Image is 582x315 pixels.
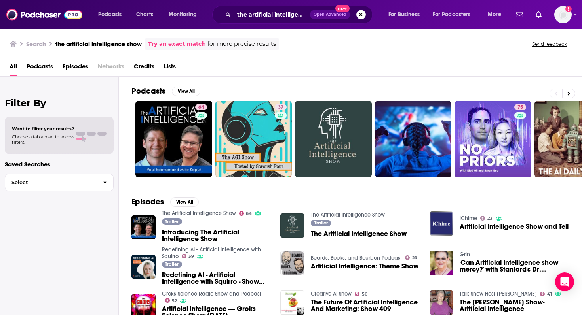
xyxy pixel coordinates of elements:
[412,256,417,260] span: 29
[27,60,53,76] a: Podcasts
[169,9,197,20] span: Monitoring
[335,5,350,12] span: New
[188,255,194,258] span: 39
[513,8,526,21] a: Show notifications dropdown
[98,60,124,76] span: Networks
[131,8,158,21] a: Charts
[131,86,165,96] h2: Podcasts
[311,263,418,270] a: Artificial Intelligence: Theme Show
[280,251,304,275] img: Artificial Intelligence: Theme Show
[455,101,531,177] a: 75
[10,60,17,76] a: All
[311,290,352,297] a: Creative AI Show
[428,8,482,21] button: open menu
[239,211,252,216] a: 64
[460,290,537,297] a: Talk Show Host Frank MacKay
[460,251,470,258] a: Grin
[487,217,493,220] span: 23
[311,255,402,261] a: Beards, Books, and Bourbon Podcast
[405,255,417,260] a: 29
[460,259,569,273] span: 'Can Artificial Intelligence show mercy?' with Stanford's Dr. [PERSON_NAME]
[131,197,199,207] a: EpisodesView All
[12,134,74,145] span: Choose a tab above to access filters.
[5,174,114,191] button: Select
[554,6,572,23] span: Logged in as biancagorospe
[310,10,350,19] button: Open AdvancedNew
[460,299,569,312] a: The Florence Weinberg Show- Artificial Intelligence
[554,6,572,23] img: User Profile
[162,272,271,285] a: Redefining AI - Artificial Intelligence with Squirro - Show Teaser
[207,40,276,49] span: for more precise results
[93,8,132,21] button: open menu
[383,8,430,21] button: open menu
[530,41,569,47] button: Send feedback
[136,9,153,20] span: Charts
[278,104,283,111] span: 37
[165,219,179,224] span: Trailer
[162,210,236,217] a: The Artificial Intelligence Show
[517,104,523,111] span: 75
[170,197,199,207] button: View All
[430,290,454,315] a: The Florence Weinberg Show- Artificial Intelligence
[172,299,177,303] span: 52
[460,223,569,230] a: Artificial Intelligence Show and Tell
[388,9,420,20] span: For Business
[165,262,179,267] span: Trailer
[533,8,545,21] a: Show notifications dropdown
[540,292,552,296] a: 41
[280,213,304,238] img: The Artificial Intelligence Show
[162,229,271,242] a: Introducing The Artificial Intelligence Show
[433,9,471,20] span: For Podcasters
[164,60,176,76] a: Lists
[355,292,367,296] a: 50
[215,101,292,177] a: 37
[314,221,328,225] span: Trailer
[480,216,493,221] a: 23
[63,60,88,76] a: Episodes
[134,60,154,76] a: Credits
[163,8,207,21] button: open menu
[98,9,122,20] span: Podcasts
[280,290,304,315] img: The Future Of Artificial Intelligence And Marketing: Show 409
[514,104,526,110] a: 75
[131,86,200,96] a: PodcastsView All
[246,212,252,215] span: 64
[135,101,212,177] a: 64
[430,211,454,236] img: Artificial Intelligence Show and Tell
[131,197,164,207] h2: Episodes
[148,40,206,49] a: Try an exact match
[6,7,82,22] a: Podchaser - Follow, Share and Rate Podcasts
[554,6,572,23] button: Show profile menu
[5,160,114,168] p: Saved Searches
[460,259,569,273] a: 'Can Artificial Intelligence show mercy?' with Stanford's Dr. Adrienne Mayor
[275,104,287,110] a: 37
[131,255,156,279] img: Redefining AI - Artificial Intelligence with Squirro - Show Teaser
[131,215,156,240] img: Introducing The Artificial Intelligence Show
[460,215,477,222] a: iChime
[5,180,97,185] span: Select
[555,272,574,291] div: Open Intercom Messenger
[311,299,420,312] a: The Future Of Artificial Intelligence And Marketing: Show 409
[460,299,569,312] span: The [PERSON_NAME] Show- Artificial Intelligence
[430,251,454,275] img: 'Can Artificial Intelligence show mercy?' with Stanford's Dr. Adrienne Mayor
[26,40,46,48] h3: Search
[311,211,385,218] a: The Artificial Intelligence Show
[311,230,407,237] a: The Artificial Intelligence Show
[162,290,261,297] a: Groks Science Radio Show and Podcast
[55,40,142,48] h3: the artificial intelligence show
